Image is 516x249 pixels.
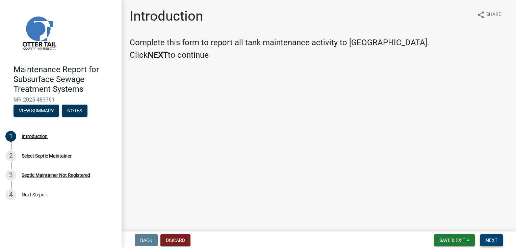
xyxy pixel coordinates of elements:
[160,234,190,246] button: Discard
[22,134,48,139] div: Introduction
[5,131,16,142] div: 1
[14,109,59,114] wm-modal-confirm: Summary
[14,7,64,58] img: Otter Tail County, Minnesota
[477,11,485,19] i: share
[480,234,503,246] button: Next
[62,109,87,114] wm-modal-confirm: Notes
[14,96,108,103] span: MR-2025-483761
[439,238,465,243] span: Save & Exit
[14,65,116,94] h4: Maintenance Report for Subsurface Sewage Treatment Systems
[130,38,508,48] h4: Complete this form to report all tank maintenance activity to [GEOGRAPHIC_DATA].
[140,238,152,243] span: Back
[130,50,508,60] h4: Click to continue
[486,238,497,243] span: Next
[148,50,168,60] strong: NEXT
[434,234,475,246] button: Save & Exit
[14,105,59,117] button: View Summary
[130,8,203,24] h1: Introduction
[135,234,158,246] button: Back
[471,8,507,21] button: shareShare
[22,173,90,177] div: Septic Maintainer Not Registered
[5,189,16,200] div: 4
[5,170,16,181] div: 3
[5,150,16,161] div: 2
[486,11,501,19] span: Share
[62,105,87,117] button: Notes
[22,154,72,158] div: Select Septic Maintainer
